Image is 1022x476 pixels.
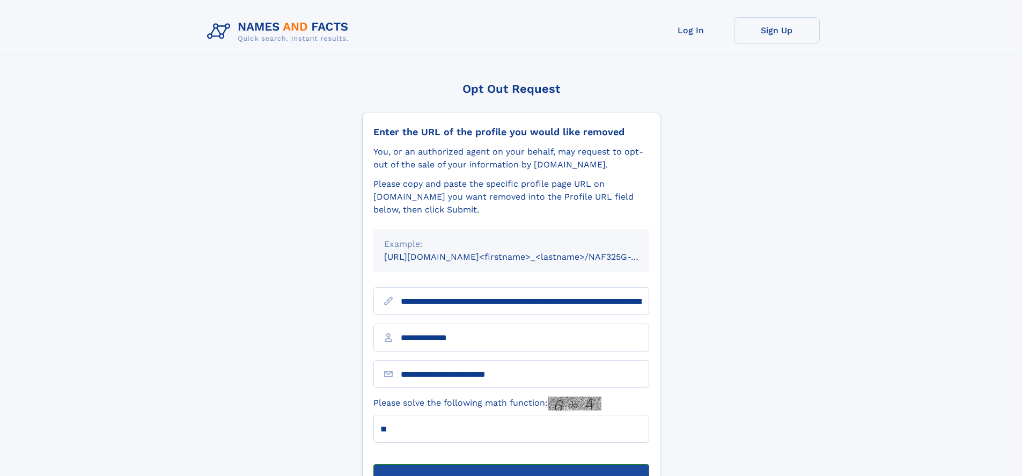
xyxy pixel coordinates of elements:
[384,252,670,262] small: [URL][DOMAIN_NAME]<firstname>_<lastname>/NAF325G-xxxxxxxx
[734,17,820,43] a: Sign Up
[373,145,649,171] div: You, or an authorized agent on your behalf, may request to opt-out of the sale of your informatio...
[373,178,649,216] div: Please copy and paste the specific profile page URL on [DOMAIN_NAME] you want removed into the Pr...
[648,17,734,43] a: Log In
[373,126,649,138] div: Enter the URL of the profile you would like removed
[384,238,638,251] div: Example:
[373,397,601,411] label: Please solve the following math function:
[203,17,357,46] img: Logo Names and Facts
[362,82,660,96] div: Opt Out Request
